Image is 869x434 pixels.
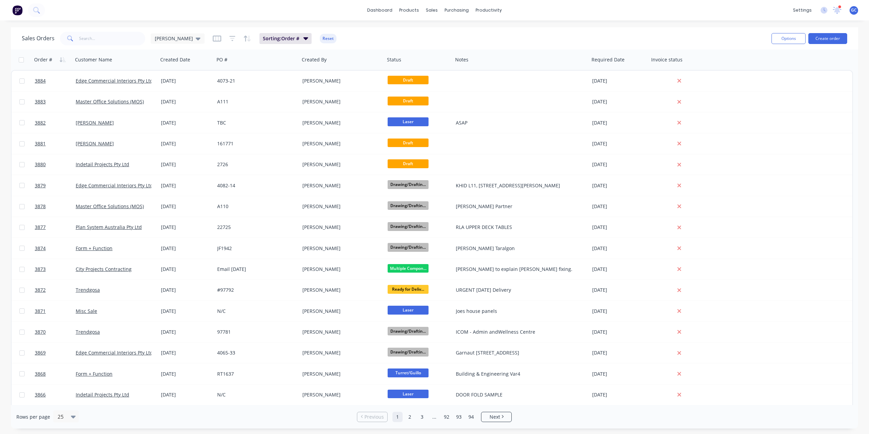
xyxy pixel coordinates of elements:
[35,391,46,398] span: 3866
[35,238,76,259] a: 3874
[388,390,429,398] span: Laser
[592,140,646,147] div: [DATE]
[35,308,46,315] span: 3871
[388,368,429,377] span: Turret/Guillo
[161,287,212,293] div: [DATE]
[217,329,293,335] div: 97781
[217,203,293,210] div: A110
[160,56,190,63] div: Created Date
[455,56,468,63] div: Notes
[388,76,429,84] span: Draft
[592,245,646,252] div: [DATE]
[454,412,464,422] a: Page 93
[456,245,580,252] div: [PERSON_NAME] Taralgon
[217,391,293,398] div: N/C
[161,140,212,147] div: [DATE]
[35,343,76,363] a: 3869
[35,113,76,133] a: 3882
[75,56,112,63] div: Customer Name
[22,35,55,42] h1: Sales Orders
[388,180,429,189] span: Drawing/Draftin...
[592,98,646,105] div: [DATE]
[456,203,580,210] div: [PERSON_NAME] Partner
[35,280,76,300] a: 3872
[263,35,299,42] span: Sorting: Order #
[35,98,46,105] span: 3883
[302,119,378,126] div: [PERSON_NAME]
[651,56,683,63] div: Invoice status
[35,182,46,189] span: 3879
[808,33,847,44] button: Create order
[216,56,227,63] div: PO #
[388,159,429,168] span: Draft
[387,56,401,63] div: Status
[592,371,646,377] div: [DATE]
[302,266,378,273] div: [PERSON_NAME]
[302,161,378,168] div: [PERSON_NAME]
[76,349,153,356] a: Edge Commercial Interiors Pty Ltd
[217,245,293,252] div: JF1942
[302,203,378,210] div: [PERSON_NAME]
[161,182,212,189] div: [DATE]
[302,371,378,377] div: [PERSON_NAME]
[217,224,293,231] div: 22725
[302,56,327,63] div: Created By
[466,412,476,422] a: Page 94
[851,7,857,13] span: GC
[217,308,293,315] div: N/C
[592,161,646,168] div: [DATE]
[76,98,144,105] a: Master Office Solutions (MOS)
[161,349,212,356] div: [DATE]
[76,308,97,314] a: Misc Sale
[302,77,378,84] div: [PERSON_NAME]
[35,385,76,405] a: 3866
[388,327,429,335] span: Drawing/Draftin...
[472,5,505,15] div: productivity
[456,391,580,398] div: DOOR FOLD SAMPLE
[35,217,76,237] a: 3877
[76,329,100,335] a: Trendgosa
[771,33,806,44] button: Options
[161,119,212,126] div: [DATE]
[302,308,378,315] div: [PERSON_NAME]
[388,97,429,105] span: Draft
[76,140,114,147] a: [PERSON_NAME]
[592,266,646,273] div: [DATE]
[161,224,212,231] div: [DATE]
[456,224,580,231] div: RLA UPPER DECK TABLES
[35,91,76,112] a: 3883
[35,77,46,84] span: 3884
[592,203,646,210] div: [DATE]
[388,306,429,314] span: Laser
[364,414,384,420] span: Previous
[302,329,378,335] div: [PERSON_NAME]
[161,391,212,398] div: [DATE]
[302,245,378,252] div: [PERSON_NAME]
[217,98,293,105] div: A111
[392,412,403,422] a: Page 1 is your current page
[35,71,76,91] a: 3884
[35,329,46,335] span: 3870
[161,245,212,252] div: [DATE]
[429,412,439,422] a: Jump forward
[35,245,46,252] span: 3874
[422,5,441,15] div: sales
[35,203,46,210] span: 3878
[217,371,293,377] div: RT1637
[217,266,293,273] div: Email [DATE]
[76,371,113,377] a: Form + Function
[76,182,153,189] a: Edge Commercial Interiors Pty Ltd
[302,224,378,231] div: [PERSON_NAME]
[591,56,625,63] div: Required Date
[456,308,580,315] div: Joes house panels
[217,287,293,293] div: #97792
[35,301,76,321] a: 3871
[456,266,580,273] div: [PERSON_NAME] to explain [PERSON_NAME] fixing.
[388,139,429,147] span: Draft
[441,412,452,422] a: Page 92
[34,56,52,63] div: Order #
[35,175,76,196] a: 3879
[79,32,146,45] input: Search...
[35,266,46,273] span: 3873
[161,98,212,105] div: [DATE]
